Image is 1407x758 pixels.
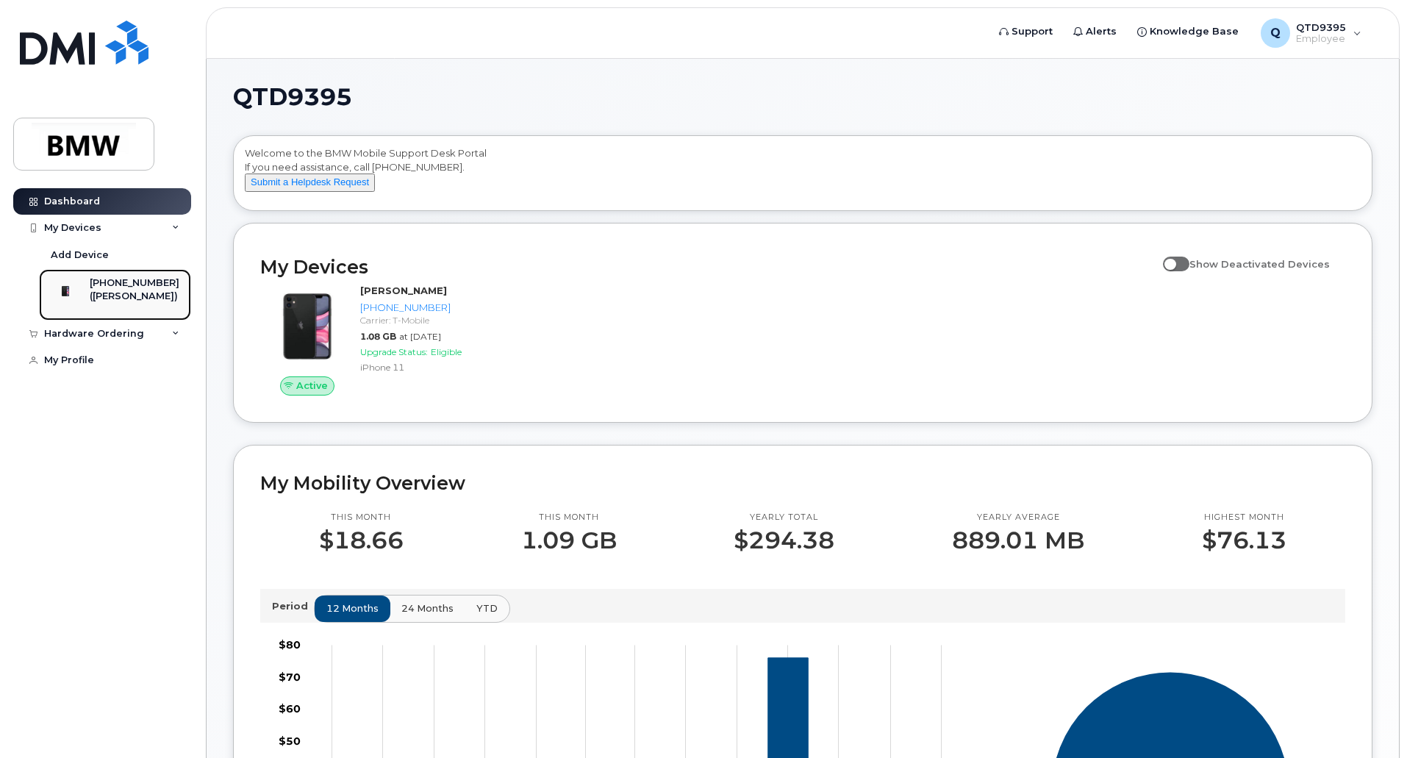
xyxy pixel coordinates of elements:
[296,379,328,393] span: Active
[521,512,617,523] p: This month
[279,638,301,651] tspan: $80
[260,284,518,396] a: Active[PERSON_NAME][PHONE_NUMBER]Carrier: T-Mobile1.08 GBat [DATE]Upgrade Status:EligibleiPhone 11
[360,285,447,296] strong: [PERSON_NAME]
[245,176,375,187] a: Submit a Helpdesk Request
[272,291,343,362] img: iPhone_11.jpg
[360,361,512,373] div: iPhone 11
[1189,258,1330,270] span: Show Deactivated Devices
[401,601,454,615] span: 24 months
[319,512,404,523] p: This month
[952,527,1084,554] p: 889.01 MB
[1202,527,1286,554] p: $76.13
[279,734,301,747] tspan: $50
[245,174,375,192] button: Submit a Helpdesk Request
[952,512,1084,523] p: Yearly average
[360,301,512,315] div: [PHONE_NUMBER]
[521,527,617,554] p: 1.09 GB
[260,472,1345,494] h2: My Mobility Overview
[233,86,352,108] span: QTD9395
[734,512,834,523] p: Yearly total
[272,599,314,613] p: Period
[360,331,396,342] span: 1.08 GB
[319,527,404,554] p: $18.66
[360,346,428,357] span: Upgrade Status:
[734,527,834,554] p: $294.38
[279,702,301,715] tspan: $60
[431,346,462,357] span: Eligible
[279,670,301,683] tspan: $70
[360,314,512,326] div: Carrier: T-Mobile
[1202,512,1286,523] p: Highest month
[1343,694,1396,747] iframe: Messenger Launcher
[260,256,1156,278] h2: My Devices
[476,601,498,615] span: YTD
[1163,250,1175,262] input: Show Deactivated Devices
[399,331,441,342] span: at [DATE]
[245,146,1361,205] div: Welcome to the BMW Mobile Support Desk Portal If you need assistance, call [PHONE_NUMBER].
